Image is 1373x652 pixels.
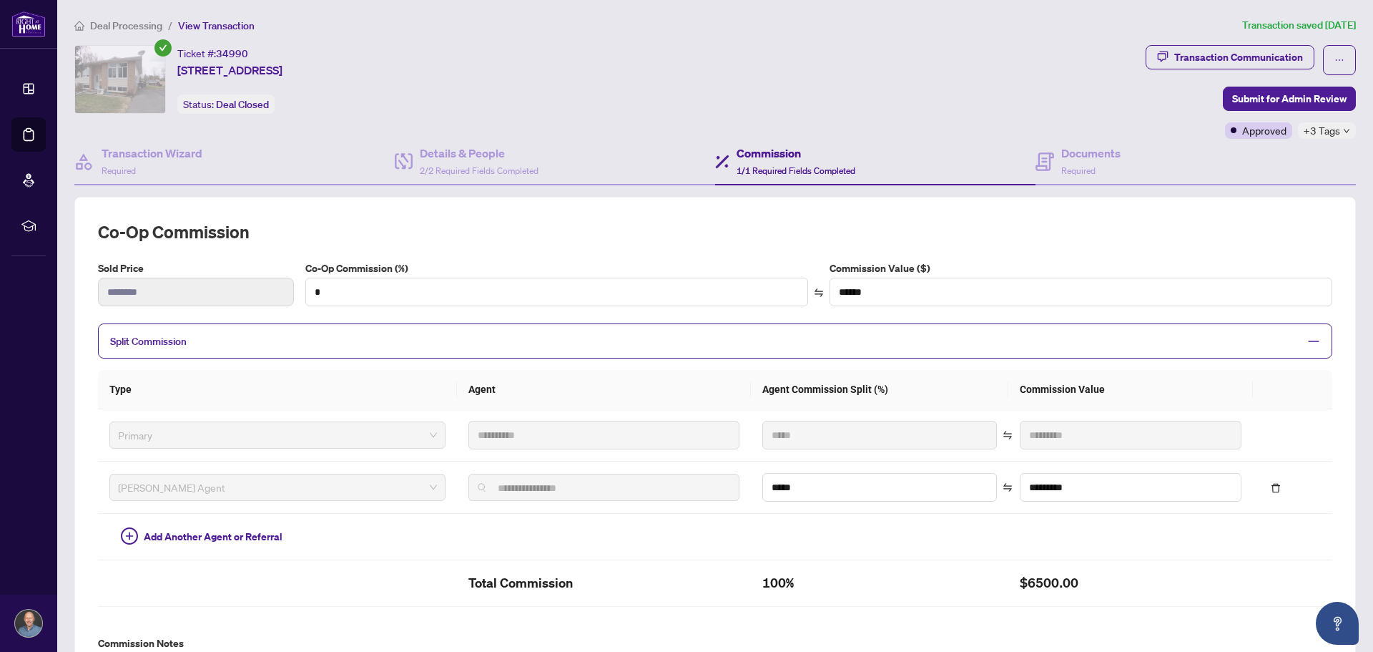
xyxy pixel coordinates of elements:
h2: 100% [762,572,997,595]
div: Transaction Communication [1174,46,1303,69]
button: Transaction Communication [1146,45,1314,69]
span: swap [1003,430,1013,440]
img: IMG-X12086386_1.jpg [75,46,165,113]
button: Open asap [1316,602,1359,645]
img: Profile Icon [15,610,42,637]
th: Agent [457,370,752,409]
span: minus [1307,335,1320,348]
span: check-circle [154,39,172,57]
span: Deal Closed [216,98,269,111]
div: Ticket #: [177,45,248,62]
span: [STREET_ADDRESS] [177,62,282,79]
span: swap [814,288,824,298]
div: Split Commission [98,323,1332,359]
div: Status: [177,94,275,114]
span: down [1343,127,1350,135]
span: 2/2 Required Fields Completed [420,165,538,176]
span: 1/1 Required Fields Completed [737,165,855,176]
span: plus-circle [121,527,138,545]
span: Split Commission [110,335,187,348]
span: Submit for Admin Review [1232,87,1347,110]
span: Add Another Agent or Referral [144,529,282,545]
button: Submit for Admin Review [1223,87,1356,111]
span: RAHR Agent [118,477,437,498]
span: Deal Processing [90,19,162,32]
label: Commission Value ($) [830,261,1332,276]
span: Primary [118,424,437,446]
span: home [74,21,84,31]
h2: Total Commission [468,572,740,595]
h4: Transaction Wizard [102,145,202,162]
li: / [168,17,172,34]
span: ellipsis [1334,55,1344,65]
label: Commission Notes [98,636,1332,651]
h4: Commission [737,145,855,162]
span: delete [1271,483,1281,493]
label: Sold Price [98,261,294,276]
span: 34990 [216,47,248,60]
h2: $6500.00 [1020,572,1241,595]
article: Transaction saved [DATE] [1242,17,1356,34]
h2: Co-op Commission [98,220,1332,243]
span: Approved [1242,122,1286,138]
h4: Details & People [420,145,538,162]
span: Required [1061,165,1096,176]
span: View Transaction [178,19,255,32]
th: Commission Value [1008,370,1253,409]
h4: Documents [1061,145,1121,162]
th: Agent Commission Split (%) [751,370,1008,409]
span: +3 Tags [1304,122,1340,139]
label: Co-Op Commission (%) [305,261,808,276]
th: Type [98,370,457,409]
button: Add Another Agent or Referral [109,525,294,548]
span: Required [102,165,136,176]
span: swap [1003,482,1013,492]
img: search_icon [478,483,486,492]
img: logo [11,11,46,37]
